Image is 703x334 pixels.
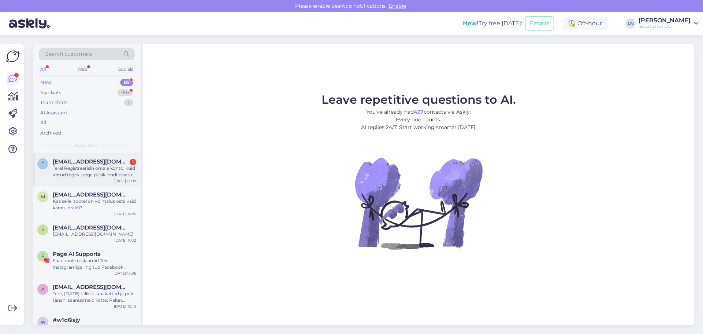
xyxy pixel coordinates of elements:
span: Search customers [45,50,92,58]
p: You’ve already had contacts via Askly. Every one counts. AI replies 24/7. Start working smarter [... [321,108,516,131]
div: Archived [40,129,62,137]
b: 427 [414,109,424,115]
div: AI Assistant [40,109,67,117]
b: New! [463,20,479,27]
div: [EMAIL_ADDRESS][DOMAIN_NAME] [53,323,136,330]
div: 85 [120,79,133,86]
span: #w1d6isjy [53,317,80,323]
div: Socials [117,65,135,74]
div: 1 [124,99,133,106]
div: Facebooki reklaamid Teie Instagramiga lingitud Facebooki konto on identiteedivarguse kahtluse tõt... [53,257,136,271]
span: t [42,161,44,166]
div: 1 [130,159,136,165]
span: tiina.hintser@gmail.com [53,158,129,165]
span: w [41,319,45,325]
div: [DATE] 17:09 [114,178,136,184]
div: 99+ [118,89,133,96]
div: Try free [DATE]: [463,19,522,28]
div: SisustusEst OÜ [639,23,691,29]
div: [PERSON_NAME] [639,18,691,23]
span: Leave repetitive questions to AI. [321,92,516,107]
div: Tere, [DATE] tellisin lauakatted ja pole tänani saanud neid kätte. Palun kontrollige minu tellimu... [53,290,136,304]
a: [PERSON_NAME]SisustusEst OÜ [639,18,699,29]
div: [DATE] 10:10 [114,304,136,309]
span: Enable [387,3,408,9]
button: Emails [525,16,554,30]
span: Page Al Supports [53,251,101,257]
div: [DATE] 14:15 [114,211,136,217]
div: All [39,65,47,74]
span: P [41,253,45,259]
div: [EMAIL_ADDRESS][DOMAIN_NAME] [53,231,136,238]
span: maritleito@gmail.com [53,191,129,198]
div: Tere! Registreerisin omale konto, kuid antud tegevusega püsikliendi staatust vist kohe ei saa? So... [53,165,136,178]
div: [DATE] 15:06 [114,271,136,276]
span: New chats [75,142,98,149]
span: kaililottajuhkam@gmail.com [53,224,129,231]
div: [DATE] 10:12 [114,238,136,243]
div: Web [76,65,89,74]
div: Off-hour [563,17,608,30]
div: New [40,79,52,86]
img: No Chat active [353,137,484,269]
div: LN [625,18,636,29]
div: All [40,119,47,126]
img: Askly Logo [6,49,20,63]
span: a [41,286,45,292]
div: Kas sellel tootel on võimalus osta vaid kannu eraldi? [53,198,136,211]
span: m [41,194,45,199]
div: My chats [40,89,61,96]
span: k [41,227,45,232]
div: Team chats [40,99,67,106]
span: alla.fedotova.777@gmail.com [53,284,129,290]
